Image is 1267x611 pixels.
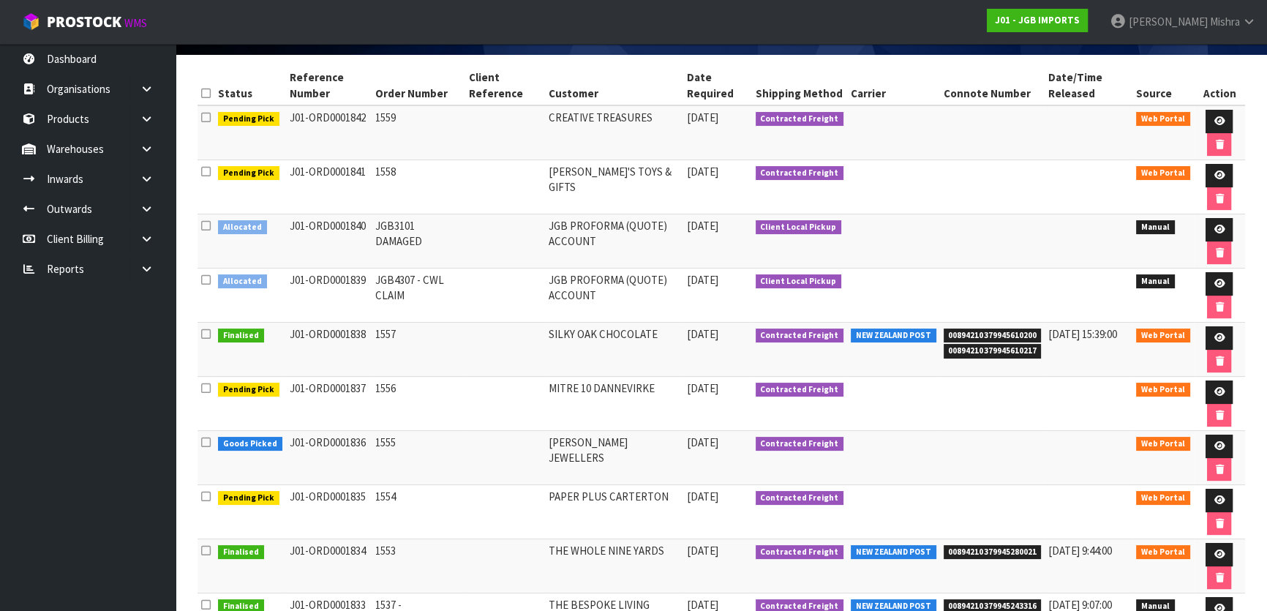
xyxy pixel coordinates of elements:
span: Mishra [1210,15,1240,29]
td: 1554 [372,485,466,539]
th: Source [1132,66,1194,105]
span: 00894210379945610217 [944,344,1042,359]
span: [DATE] [687,165,718,179]
span: Pending Pick [218,491,279,506]
th: Order Number [372,66,466,105]
td: 1556 [372,377,466,431]
span: [DATE] 15:39:00 [1048,327,1117,341]
span: Contracted Freight [756,383,844,397]
td: JGB PROFORMA (QUOTE) ACCOUNT [545,269,683,323]
span: [DATE] [687,435,718,449]
td: J01-ORD0001836 [286,431,372,485]
span: ProStock [47,12,121,31]
span: NEW ZEALAND POST [851,545,936,560]
td: 1557 [372,323,466,377]
span: Goods Picked [218,437,282,451]
span: Manual [1136,274,1175,289]
td: 1553 [372,539,466,593]
th: Reference Number [286,66,372,105]
span: Pending Pick [218,383,279,397]
span: Web Portal [1136,112,1190,127]
th: Date Required [683,66,752,105]
td: PAPER PLUS CARTERTON [545,485,683,539]
td: THE WHOLE NINE YARDS [545,539,683,593]
img: cube-alt.png [22,12,40,31]
span: Finalised [218,329,264,343]
td: [PERSON_NAME] JEWELLERS [545,431,683,485]
span: Web Portal [1136,383,1190,397]
span: Finalised [218,545,264,560]
th: Date/Time Released [1045,66,1132,105]
span: [DATE] [687,110,718,124]
span: Contracted Freight [756,545,844,560]
span: Contracted Freight [756,491,844,506]
th: Carrier [847,66,940,105]
span: [DATE] [687,219,718,233]
span: Web Portal [1136,437,1190,451]
th: Client Reference [465,66,544,105]
span: 00894210379945610200 [944,329,1042,343]
th: Customer [545,66,683,105]
th: Status [214,66,286,105]
span: Contracted Freight [756,112,844,127]
th: Action [1194,66,1245,105]
span: Allocated [218,274,267,289]
span: Web Portal [1136,166,1190,181]
th: Shipping Method [752,66,848,105]
span: [DATE] 9:44:00 [1048,544,1112,558]
td: 1558 [372,160,466,214]
td: J01-ORD0001837 [286,377,372,431]
td: J01-ORD0001835 [286,485,372,539]
span: 00894210379945280021 [944,545,1042,560]
td: J01-ORD0001840 [286,214,372,269]
span: Contracted Freight [756,437,844,451]
span: Contracted Freight [756,166,844,181]
td: [PERSON_NAME]'S TOYS & GIFTS [545,160,683,214]
td: CREATIVE TREASURES [545,105,683,160]
td: JGB4307 - CWL CLAIM [372,269,466,323]
span: Pending Pick [218,112,279,127]
td: 1559 [372,105,466,160]
span: [DATE] [687,490,718,503]
span: NEW ZEALAND POST [851,329,936,343]
span: Allocated [218,220,267,235]
td: J01-ORD0001841 [286,160,372,214]
span: [DATE] [687,327,718,341]
span: Client Local Pickup [756,220,842,235]
span: Web Portal [1136,545,1190,560]
td: J01-ORD0001839 [286,269,372,323]
td: JGB3101 DAMAGED [372,214,466,269]
span: Web Portal [1136,491,1190,506]
td: MITRE 10 DANNEVIRKE [545,377,683,431]
span: Contracted Freight [756,329,844,343]
td: J01-ORD0001842 [286,105,372,160]
span: Manual [1136,220,1175,235]
span: [PERSON_NAME] [1129,15,1208,29]
td: JGB PROFORMA (QUOTE) ACCOUNT [545,214,683,269]
span: Pending Pick [218,166,279,181]
td: SILKY OAK CHOCOLATE [545,323,683,377]
span: [DATE] [687,381,718,395]
strong: J01 - JGB IMPORTS [995,14,1080,26]
td: J01-ORD0001834 [286,539,372,593]
td: 1555 [372,431,466,485]
th: Connote Number [940,66,1045,105]
td: J01-ORD0001838 [286,323,372,377]
span: Web Portal [1136,329,1190,343]
span: Client Local Pickup [756,274,842,289]
span: [DATE] [687,544,718,558]
a: J01 - JGB IMPORTS [987,9,1088,32]
span: [DATE] [687,273,718,287]
small: WMS [124,16,147,30]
